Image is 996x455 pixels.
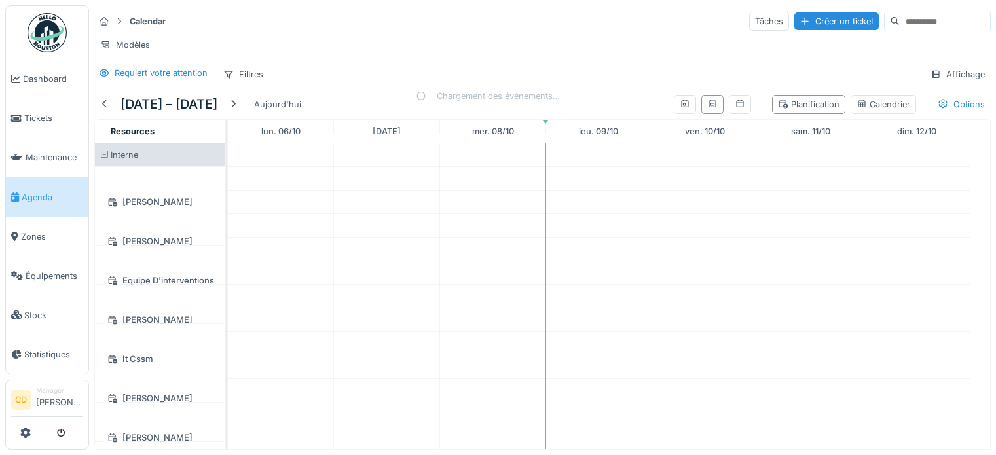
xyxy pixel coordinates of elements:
div: Chargement des événements… [416,90,560,102]
a: 9 octobre 2025 [576,122,621,140]
li: CD [11,390,31,410]
span: Maintenance [26,151,83,164]
a: Zones [6,217,88,256]
a: 12 octobre 2025 [894,122,940,140]
span: Statistiques [24,348,83,361]
strong: Calendar [124,15,171,27]
a: Dashboard [6,60,88,99]
div: Options [932,95,991,114]
div: Requiert votre attention [115,67,208,79]
div: Modèles [94,35,156,54]
a: 6 octobre 2025 [258,122,304,140]
div: [PERSON_NAME] [103,194,217,210]
div: Calendrier [857,98,910,111]
a: Maintenance [6,138,88,177]
div: [PERSON_NAME] [103,390,217,407]
div: Affichage [925,65,991,84]
a: 7 octobre 2025 [369,122,404,140]
div: Planification [778,98,839,111]
a: Équipements [6,256,88,295]
img: Badge_color-CXgf-gQk.svg [28,13,67,52]
a: Tickets [6,99,88,138]
a: CD Manager[PERSON_NAME] [11,386,83,417]
h5: [DATE] – [DATE] [120,96,217,112]
li: [PERSON_NAME] [36,386,83,414]
div: [PERSON_NAME] [103,312,217,328]
div: Tâches [749,12,789,31]
a: 11 octobre 2025 [788,122,834,140]
div: [PERSON_NAME] [103,233,217,249]
a: 8 octobre 2025 [469,122,517,140]
span: Stock [24,309,83,321]
div: Aujourd'hui [249,96,306,113]
span: Équipements [26,270,83,282]
a: Statistiques [6,335,88,374]
a: Stock [6,295,88,335]
span: Tickets [24,112,83,124]
div: Equipe D'interventions [103,272,217,289]
div: Créer un ticket [794,12,879,30]
a: 10 octobre 2025 [682,122,728,140]
span: Dashboard [23,73,83,85]
a: Agenda [6,177,88,217]
div: [PERSON_NAME] [103,429,217,446]
span: Zones [21,230,83,243]
span: Resources [111,126,155,136]
span: Agenda [22,191,83,204]
span: Interne [111,150,138,160]
div: Manager [36,386,83,395]
div: Filtres [217,65,269,84]
div: It Cssm [103,351,217,367]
